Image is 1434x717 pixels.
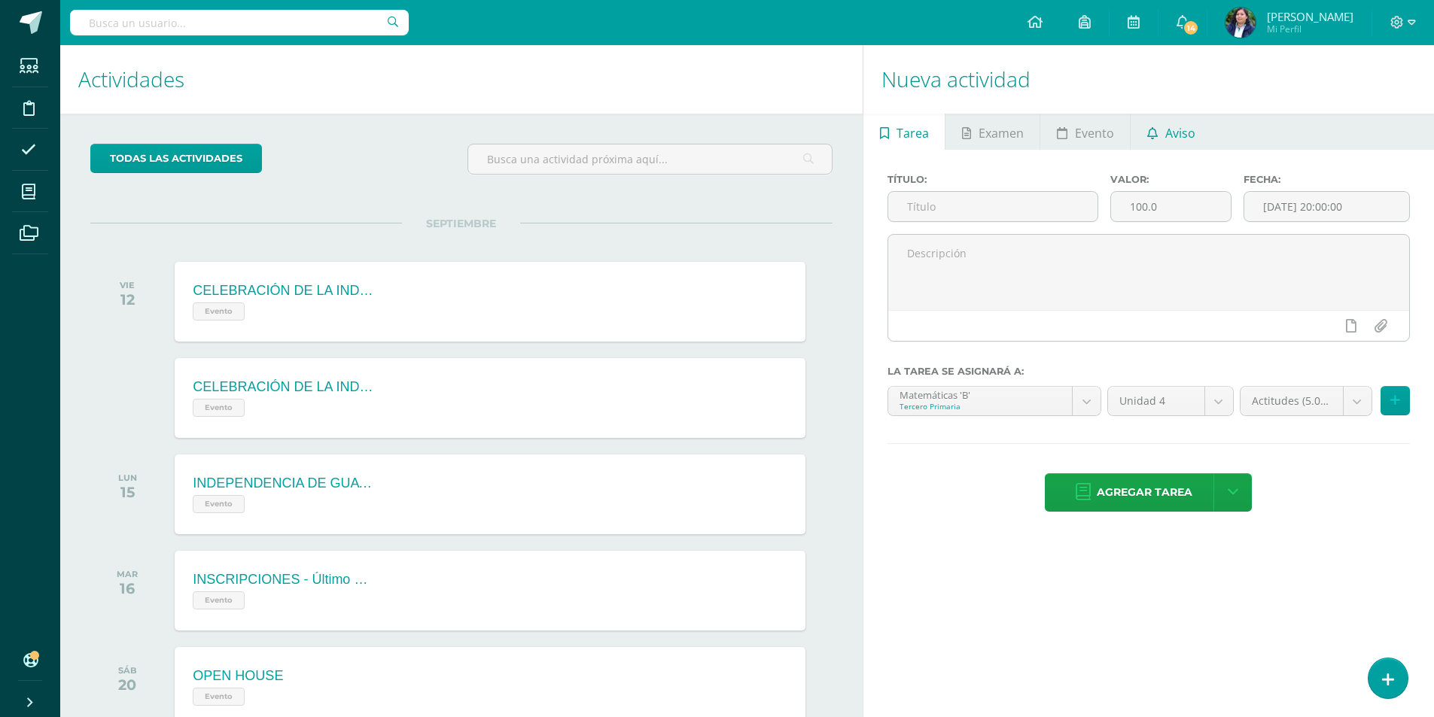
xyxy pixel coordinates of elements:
[1040,114,1130,150] a: Evento
[1131,114,1211,150] a: Aviso
[117,569,138,579] div: MAR
[897,115,929,151] span: Tarea
[193,283,373,299] div: CELEBRACIÓN DE LA INDEPENDENCIA - Asiste todo el colegio
[1183,20,1199,36] span: 14
[1111,192,1232,221] input: Puntos máximos
[193,379,373,395] div: CELEBRACIÓN DE LA INDEPENDENCIA
[945,114,1040,150] a: Examen
[118,483,137,501] div: 15
[1267,23,1353,35] span: Mi Perfil
[193,399,245,417] span: Evento
[900,387,1061,401] div: Matemáticas 'B'
[1108,387,1233,415] a: Unidad 4
[1241,387,1372,415] a: Actitudes (5.0%)
[888,387,1101,415] a: Matemáticas 'B'Tercero Primaria
[887,174,1098,185] label: Título:
[90,144,262,173] a: todas las Actividades
[1097,474,1192,511] span: Agregar tarea
[118,472,137,483] div: LUN
[1225,8,1256,38] img: cc393a5ce9805ad72d48e0f4d9f74595.png
[863,114,945,150] a: Tarea
[881,45,1416,114] h1: Nueva actividad
[887,366,1410,377] label: La tarea se asignará a:
[900,401,1061,412] div: Tercero Primaria
[402,217,520,230] span: SEPTIEMBRE
[78,45,845,114] h1: Actividades
[1110,174,1232,185] label: Valor:
[1244,174,1410,185] label: Fecha:
[1244,192,1409,221] input: Fecha de entrega
[979,115,1024,151] span: Examen
[1267,9,1353,24] span: [PERSON_NAME]
[193,688,245,706] span: Evento
[193,668,283,684] div: OPEN HOUSE
[1075,115,1114,151] span: Evento
[120,290,135,308] div: 12
[117,579,138,597] div: 16
[70,10,409,35] input: Busca un usuario...
[193,495,245,513] span: Evento
[193,572,373,588] div: INSCRIPCIONES - Último día para realizar el proceso de Reinscripción ORDINARIA
[888,192,1098,221] input: Título
[193,302,245,321] span: Evento
[1165,115,1195,151] span: Aviso
[1252,387,1332,415] span: Actitudes (5.0%)
[468,144,832,174] input: Busca una actividad próxima aquí...
[193,591,245,609] span: Evento
[1119,387,1193,415] span: Unidad 4
[118,676,137,694] div: 20
[118,665,137,676] div: SÁB
[120,280,135,290] div: VIE
[193,475,373,491] div: INDEPENDENCIA DE GUATEMALA - Asueto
